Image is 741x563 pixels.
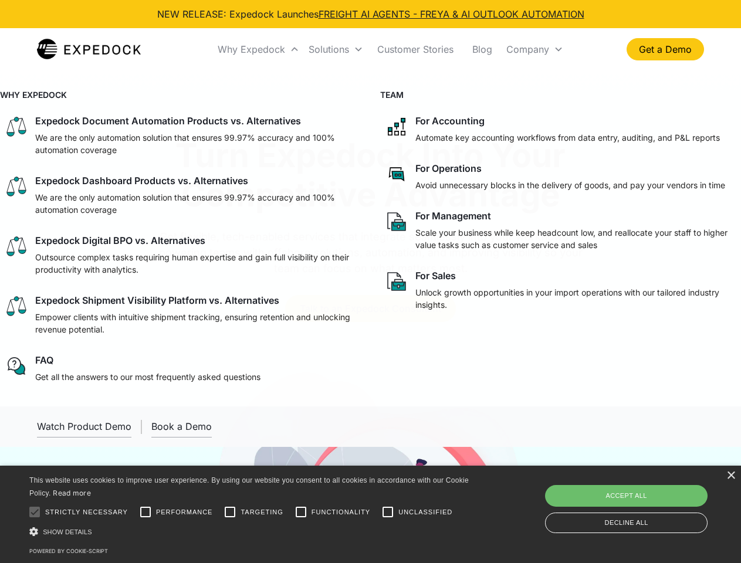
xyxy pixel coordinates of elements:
a: Read more [53,489,91,497]
p: Scale your business while keep headcount low, and reallocate your staff to higher value tasks suc... [415,226,737,251]
iframe: Chat Widget [546,436,741,563]
div: Watch Product Demo [37,420,131,432]
a: Book a Demo [151,416,212,437]
p: Empower clients with intuitive shipment tracking, ensuring retention and unlocking revenue potent... [35,311,357,335]
p: Outsource complex tasks requiring human expertise and gain full visibility on their productivity ... [35,251,357,276]
img: paper and bag icon [385,270,408,293]
a: home [37,38,141,61]
div: For Sales [415,270,456,281]
span: Unclassified [398,507,452,517]
div: NEW RELEASE: Expedock Launches [157,7,584,21]
p: Unlock growth opportunities in your import operations with our tailored industry insights. [415,286,737,311]
span: Functionality [312,507,370,517]
a: Blog [463,29,502,69]
div: Expedock Dashboard Products vs. Alternatives [35,175,248,186]
img: paper and bag icon [385,210,408,233]
img: scale icon [5,175,28,198]
a: open lightbox [37,416,131,437]
img: scale icon [5,294,28,318]
div: Expedock Shipment Visibility Platform vs. Alternatives [35,294,279,306]
div: Why Expedock [218,43,285,55]
div: Expedock Document Automation Products vs. Alternatives [35,115,301,127]
span: This website uses cookies to improve user experience. By using our website you consent to all coo... [29,476,469,498]
div: FAQ [35,354,53,366]
img: rectangular chat bubble icon [385,162,408,186]
div: For Operations [415,162,482,174]
a: Powered by cookie-script [29,548,108,554]
div: Book a Demo [151,420,212,432]
span: Performance [156,507,213,517]
div: Company [502,29,568,69]
p: Avoid unnecessary blocks in the delivery of goods, and pay your vendors in time [415,179,725,191]
div: Why Expedock [213,29,304,69]
div: Solutions [304,29,368,69]
div: Company [506,43,549,55]
div: Expedock Digital BPO vs. Alternatives [35,235,205,246]
div: For Management [415,210,491,222]
div: Show details [29,525,473,538]
img: regular chat bubble icon [5,354,28,378]
img: Expedock Logo [37,38,141,61]
a: Get a Demo [627,38,704,60]
span: Targeting [241,507,283,517]
span: Show details [43,528,92,535]
a: Customer Stories [368,29,463,69]
p: Get all the answers to our most frequently asked questions [35,371,260,383]
p: We are the only automation solution that ensures 99.97% accuracy and 100% automation coverage [35,191,357,216]
div: Solutions [309,43,349,55]
img: scale icon [5,235,28,258]
div: For Accounting [415,115,485,127]
p: Automate key accounting workflows from data entry, auditing, and P&L reports [415,131,720,144]
img: network like icon [385,115,408,138]
img: scale icon [5,115,28,138]
span: Strictly necessary [45,507,128,517]
p: We are the only automation solution that ensures 99.97% accuracy and 100% automation coverage [35,131,357,156]
a: FREIGHT AI AGENTS - FREYA & AI OUTLOOK AUTOMATION [319,8,584,20]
